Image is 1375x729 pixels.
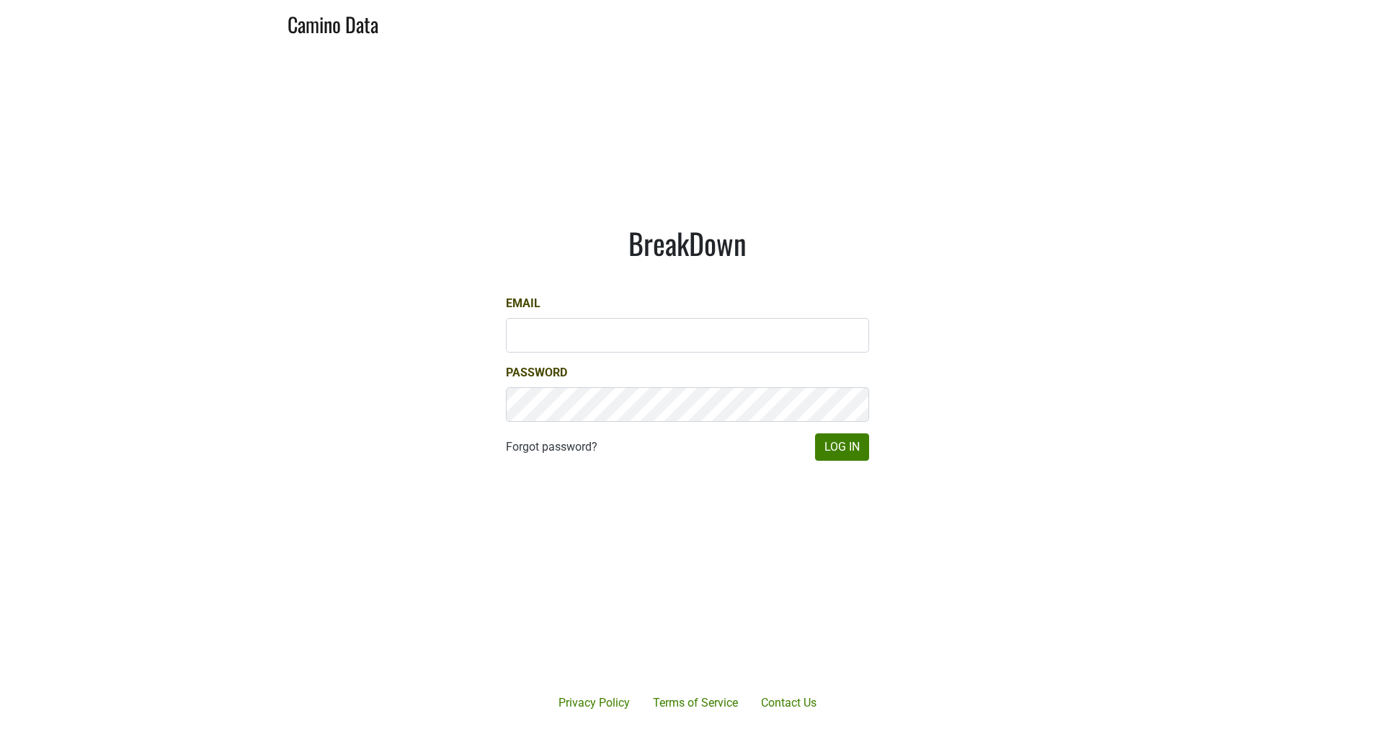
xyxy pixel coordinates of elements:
[288,6,378,40] a: Camino Data
[506,364,567,381] label: Password
[506,438,597,456] a: Forgot password?
[506,226,869,260] h1: BreakDown
[815,433,869,461] button: Log In
[506,295,540,312] label: Email
[641,689,749,717] a: Terms of Service
[547,689,641,717] a: Privacy Policy
[749,689,828,717] a: Contact Us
